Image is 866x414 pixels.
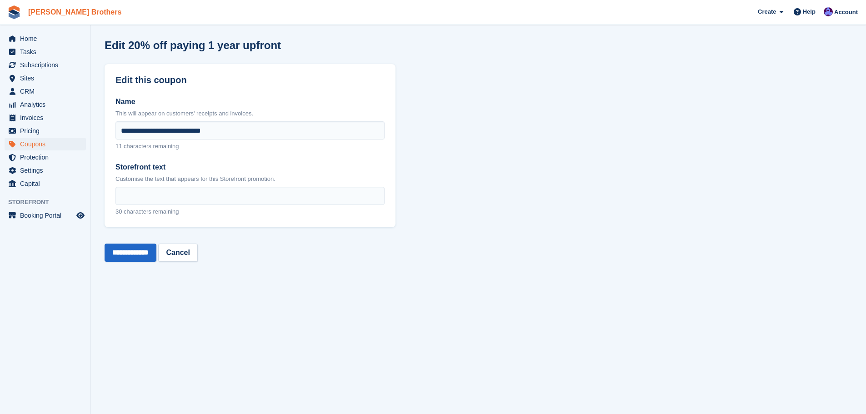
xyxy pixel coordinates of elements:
span: Booking Portal [20,209,75,222]
span: Account [834,8,858,17]
a: menu [5,72,86,85]
span: characters remaining [124,208,179,215]
a: menu [5,177,86,190]
span: Coupons [20,138,75,150]
span: CRM [20,85,75,98]
span: 11 [115,143,122,150]
a: menu [5,209,86,222]
a: menu [5,151,86,164]
h2: Edit this coupon [115,75,385,85]
span: Home [20,32,75,45]
a: menu [5,138,86,150]
p: This will appear on customers' receipts and invoices. [115,109,385,118]
span: Help [803,7,816,16]
span: Pricing [20,125,75,137]
label: Storefront text [115,162,385,173]
a: menu [5,164,86,177]
img: stora-icon-8386f47178a22dfd0bd8f6a31ec36ba5ce8667c1dd55bd0f319d3a0aa187defe.svg [7,5,21,19]
a: [PERSON_NAME] Brothers [25,5,125,20]
span: 30 [115,208,122,215]
a: menu [5,59,86,71]
span: Storefront [8,198,90,207]
a: menu [5,111,86,124]
span: characters remaining [124,143,179,150]
span: Tasks [20,45,75,58]
span: Settings [20,164,75,177]
span: Create [758,7,776,16]
span: Protection [20,151,75,164]
a: menu [5,45,86,58]
a: Preview store [75,210,86,221]
a: menu [5,85,86,98]
a: menu [5,98,86,111]
span: Analytics [20,98,75,111]
label: Name [115,96,385,107]
span: Sites [20,72,75,85]
span: Capital [20,177,75,190]
p: Customise the text that appears for this Storefront promotion. [115,175,385,184]
h1: Edit 20% off paying 1 year upfront [105,39,281,51]
span: Subscriptions [20,59,75,71]
span: Invoices [20,111,75,124]
a: menu [5,125,86,137]
a: menu [5,32,86,45]
a: Cancel [158,244,197,262]
img: Becca Clark [824,7,833,16]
